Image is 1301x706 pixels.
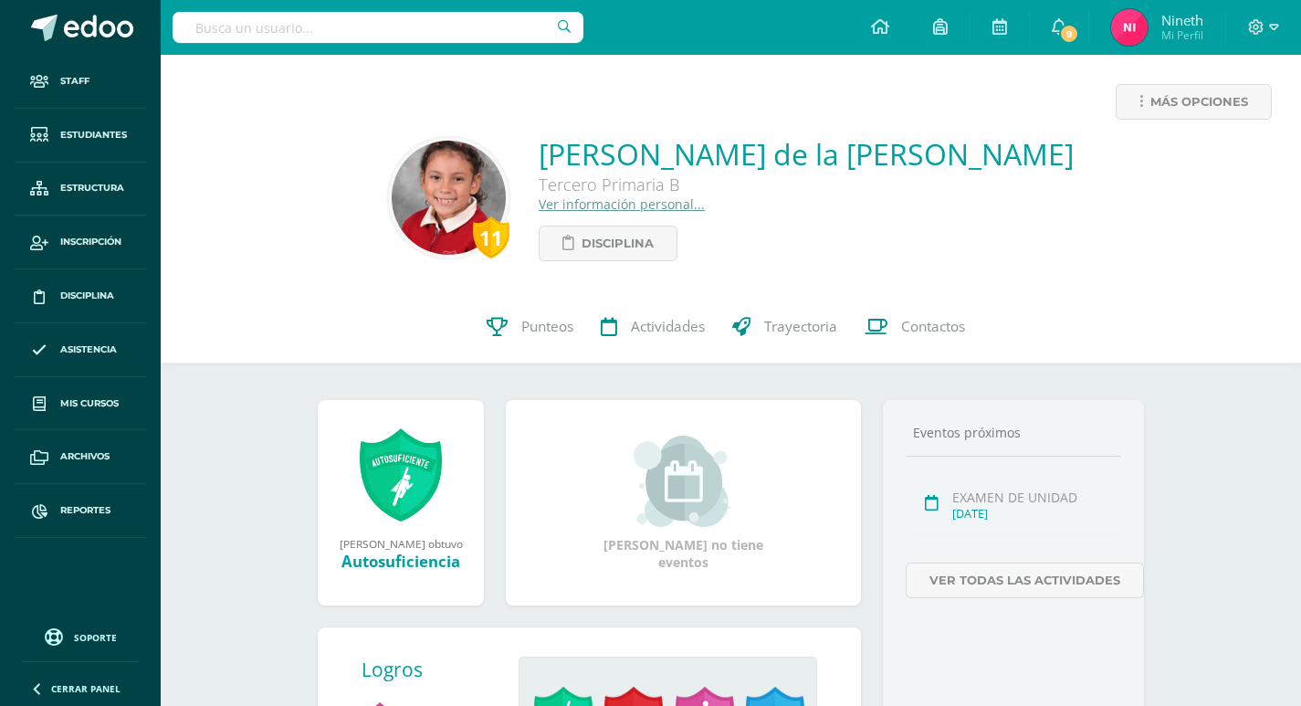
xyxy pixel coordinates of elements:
span: Mi Perfil [1161,27,1203,43]
span: Inscripción [60,235,121,249]
div: Logros [362,657,504,682]
span: Nineth [1161,11,1203,29]
a: Disciplina [15,269,146,323]
a: Estudiantes [15,109,146,163]
span: Trayectoria [764,317,837,336]
input: Busca un usuario... [173,12,583,43]
a: Staff [15,55,146,109]
div: EXAMEN DE UNIDAD [952,489,1116,506]
div: [PERSON_NAME] no tiene eventos [593,436,775,571]
div: [DATE] [952,506,1116,522]
a: Trayectoria [719,290,851,364]
span: Contactos [901,317,965,336]
span: Punteos [521,317,573,336]
a: Punteos [473,290,587,364]
span: Asistencia [60,342,117,357]
span: Staff [60,74,89,89]
div: Tercero Primaria B [539,174,1074,195]
span: Archivos [60,449,110,464]
img: 8ed068964868c7526d8028755c0074ec.png [1111,9,1148,46]
a: Ver todas las actividades [906,563,1144,598]
a: Disciplina [539,226,677,261]
a: Más opciones [1116,84,1272,120]
a: [PERSON_NAME] de la [PERSON_NAME] [539,134,1074,174]
a: Inscripción [15,216,146,269]
div: Eventos próximos [906,424,1121,441]
span: Soporte [74,631,117,644]
span: Mis cursos [60,396,119,411]
img: aed1e15e4569f07ecb48fb7db5974017.png [392,141,506,255]
span: Más opciones [1150,85,1248,119]
a: Archivos [15,430,146,484]
span: 9 [1059,24,1079,44]
a: Mis cursos [15,377,146,431]
a: Reportes [15,484,146,538]
span: Reportes [60,503,110,518]
span: Disciplina [582,227,654,260]
span: Disciplina [60,289,114,303]
a: Actividades [587,290,719,364]
span: Actividades [631,317,705,336]
div: 11 [473,216,509,258]
a: Asistencia [15,323,146,377]
span: Estudiantes [60,128,127,142]
a: Ver información personal... [539,195,705,213]
span: Cerrar panel [51,682,121,695]
img: event_small.png [634,436,733,527]
a: Estructura [15,163,146,216]
a: Soporte [22,624,139,648]
div: [PERSON_NAME] obtuvo [336,536,466,551]
span: Estructura [60,181,124,195]
div: Autosuficiencia [336,551,466,572]
a: Contactos [851,290,979,364]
